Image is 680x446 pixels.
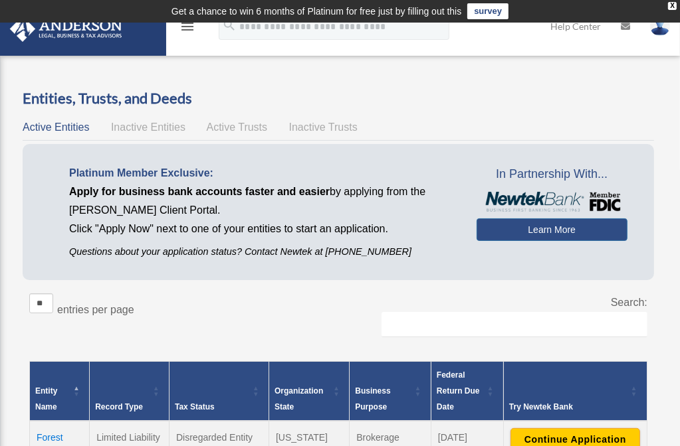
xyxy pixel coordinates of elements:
th: Organization State: Activate to sort [269,361,350,421]
p: Questions about your application status? Contact Newtek at [PHONE_NUMBER] [69,244,457,260]
label: Search: [611,297,647,308]
a: Learn More [477,218,627,241]
a: survey [467,3,509,19]
span: Inactive Entities [111,121,185,133]
th: Try Newtek Bank : Activate to sort [503,361,647,421]
label: entries per page [57,304,134,315]
span: Record Type [95,402,143,411]
th: Federal Return Due Date: Activate to sort [431,361,503,421]
span: Apply for business bank accounts faster and easier [69,186,330,197]
p: Click "Apply Now" next to one of your entities to start an application. [69,220,457,238]
img: Anderson Advisors Platinum Portal [6,16,126,42]
span: Entity Name [35,386,57,411]
span: Tax Status [175,402,215,411]
i: search [222,18,237,33]
th: Business Purpose: Activate to sort [350,361,431,421]
th: Entity Name: Activate to invert sorting [30,361,90,421]
span: Inactive Trusts [289,121,358,133]
img: NewtekBankLogoSM.png [483,192,621,212]
div: close [668,2,677,10]
span: Active Entities [23,121,89,133]
a: menu [179,23,195,35]
span: Active Trusts [207,121,268,133]
p: Platinum Member Exclusive: [69,164,457,183]
th: Tax Status: Activate to sort [170,361,269,421]
p: by applying from the [PERSON_NAME] Client Portal. [69,183,457,220]
span: Organization State [275,386,323,411]
span: In Partnership With... [477,164,627,185]
i: menu [179,19,195,35]
span: Business Purpose [355,386,390,411]
img: User Pic [650,17,670,36]
span: Federal Return Due Date [437,370,480,411]
div: Get a chance to win 6 months of Platinum for free just by filling out this [171,3,462,19]
div: Try Newtek Bank [509,399,627,415]
h3: Entities, Trusts, and Deeds [23,88,654,109]
th: Record Type: Activate to sort [90,361,170,421]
